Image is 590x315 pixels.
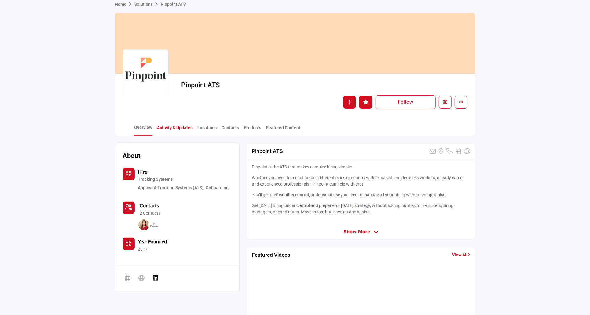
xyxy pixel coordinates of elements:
p: Pinpoint is the ATS that makes complex hiring simpler. [252,164,470,170]
span: Show More [343,229,370,235]
button: Follow [376,95,436,109]
a: Locations [197,125,217,135]
a: Solutions [134,2,161,7]
button: Category Icon [123,168,135,180]
a: Contacts [140,202,159,209]
a: Overview [134,124,152,136]
p: Whether you need to recruit across different cities or countries, desk-based and desk-less worker... [252,175,470,187]
a: Tracking Systems [138,176,229,183]
a: Hire [138,170,147,175]
a: View All [452,252,470,258]
div: Systems for tracking and managing candidate applications, interviews, and onboarding processes. [138,176,229,183]
a: Onboarding [206,185,229,190]
h2: About [123,151,140,161]
strong: ease of use [318,192,340,197]
a: Pinpoint ATS [161,2,186,7]
p: You’ll get the , , and you need to manage all your hiring without compromise. [252,192,470,198]
strong: flexibility [276,192,294,197]
b: Year Founded [138,238,167,245]
button: More details [455,96,467,109]
b: Hire [138,169,147,175]
button: Like [359,96,372,109]
h2: Pinpoint ATS [181,81,349,89]
button: Contact-Employee Icon [123,202,135,214]
b: Contacts [140,202,159,208]
img: Pinpoint A. [149,219,160,230]
a: Products [244,125,262,135]
a: Contacts [221,125,239,135]
p: 2017 [138,246,148,252]
strong: control [295,192,309,197]
img: LinkedIn [152,275,159,281]
button: No of member icon [123,238,135,250]
button: Edit company [439,96,452,109]
a: Activity & Updates [157,125,193,135]
a: Home [115,2,134,7]
h2: Pinpoint ATS [252,148,283,154]
a: Applicant Tracking Systems (ATS), [138,185,204,190]
img: Janelle G. [138,219,149,230]
a: Link of redirect to contact page [123,202,135,214]
p: Get [DATE] hiring under control and prepare for [DATE] strategy, without adding hurdles for recru... [252,202,470,215]
h2: Featured Videos [252,252,290,258]
a: Featured Content [266,125,301,135]
a: 2 Contacts [140,210,160,216]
